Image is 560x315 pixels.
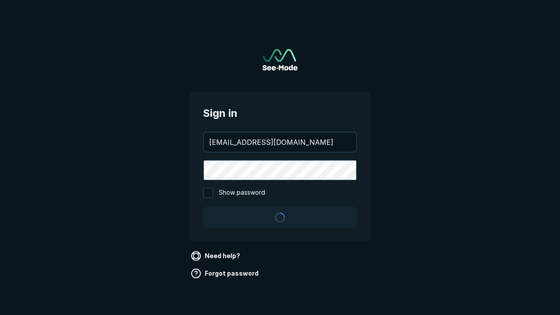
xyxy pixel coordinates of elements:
span: Sign in [203,105,357,121]
a: Go to sign in [262,49,297,70]
a: Need help? [189,249,244,263]
a: Forgot password [189,266,262,280]
span: Show password [219,188,265,198]
img: See-Mode Logo [262,49,297,70]
input: your@email.com [204,133,356,152]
